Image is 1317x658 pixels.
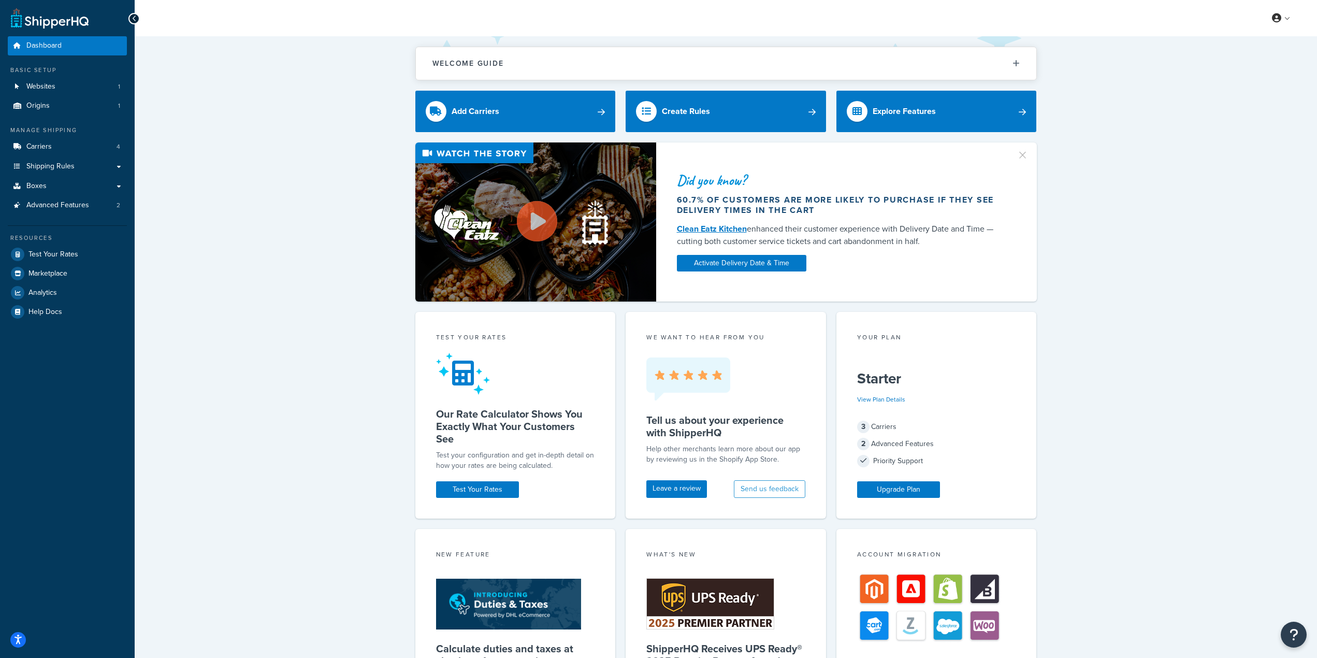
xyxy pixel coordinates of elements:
[8,234,127,242] div: Resources
[8,36,127,55] a: Dashboard
[8,96,127,116] a: Origins1
[1281,622,1307,648] button: Open Resource Center
[873,104,936,119] div: Explore Features
[8,137,127,156] li: Carriers
[857,550,1016,562] div: Account Migration
[26,142,52,151] span: Carriers
[857,437,1016,451] div: Advanced Features
[117,142,120,151] span: 4
[26,201,89,210] span: Advanced Features
[8,196,127,215] li: Advanced Features
[646,444,805,465] p: Help other merchants learn more about our app by reviewing us in the Shopify App Store.
[452,104,499,119] div: Add Carriers
[436,481,519,498] a: Test Your Rates
[734,480,805,498] button: Send us feedback
[28,289,57,297] span: Analytics
[8,126,127,135] div: Manage Shipping
[646,480,707,498] a: Leave a review
[28,269,67,278] span: Marketplace
[8,66,127,75] div: Basic Setup
[677,255,806,271] a: Activate Delivery Date & Time
[646,550,805,562] div: What's New
[26,162,75,171] span: Shipping Rules
[8,303,127,321] a: Help Docs
[8,137,127,156] a: Carriers4
[436,333,595,345] div: Test your rates
[8,157,127,176] a: Shipping Rules
[8,77,127,96] a: Websites1
[857,481,940,498] a: Upgrade Plan
[8,283,127,302] a: Analytics
[662,104,710,119] div: Create Rules
[626,91,826,132] a: Create Rules
[8,96,127,116] li: Origins
[436,450,595,471] div: Test your configuration and get in-depth detail on how your rates are being calculated.
[415,142,656,302] img: Video thumbnail
[28,308,62,317] span: Help Docs
[677,173,1004,188] div: Did you know?
[432,60,504,67] h2: Welcome Guide
[415,91,616,132] a: Add Carriers
[26,102,50,110] span: Origins
[26,41,62,50] span: Dashboard
[857,420,1016,434] div: Carriers
[677,195,1004,216] div: 60.7% of customers are more likely to purchase if they see delivery times in the cart
[117,201,120,210] span: 2
[836,91,1037,132] a: Explore Features
[8,245,127,264] a: Test Your Rates
[677,223,1004,248] div: enhanced their customer experience with Delivery Date and Time — cutting both customer service ti...
[416,47,1036,80] button: Welcome Guide
[8,177,127,196] a: Boxes
[26,82,55,91] span: Websites
[436,550,595,562] div: New Feature
[8,77,127,96] li: Websites
[677,223,747,235] a: Clean Eatz Kitchen
[857,395,905,404] a: View Plan Details
[118,82,120,91] span: 1
[857,421,870,433] span: 3
[118,102,120,110] span: 1
[646,333,805,342] p: we want to hear from you
[857,333,1016,345] div: Your Plan
[26,182,47,191] span: Boxes
[857,438,870,450] span: 2
[28,250,78,259] span: Test Your Rates
[646,414,805,439] h5: Tell us about your experience with ShipperHQ
[8,196,127,215] a: Advanced Features2
[857,454,1016,468] div: Priority Support
[436,408,595,445] h5: Our Rate Calculator Shows You Exactly What Your Customers See
[8,264,127,283] a: Marketplace
[857,370,1016,387] h5: Starter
